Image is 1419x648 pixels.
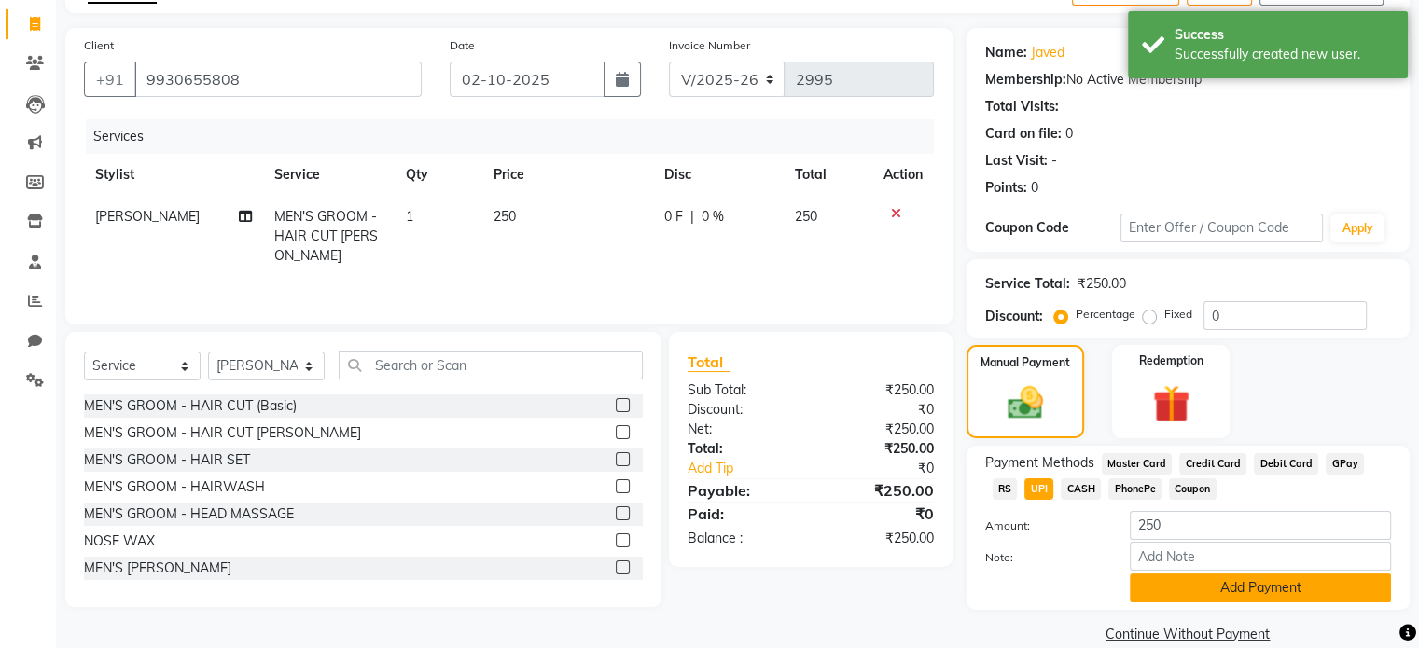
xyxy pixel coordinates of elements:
[1078,274,1126,294] div: ₹250.00
[811,380,948,400] div: ₹250.00
[985,151,1048,171] div: Last Visit:
[811,400,948,420] div: ₹0
[84,154,263,196] th: Stylist
[981,354,1070,371] label: Manual Payment
[833,459,947,478] div: ₹0
[1175,25,1394,45] div: Success
[1130,542,1391,571] input: Add Note
[84,558,231,578] div: MEN'S [PERSON_NAME]
[395,154,482,196] th: Qty
[690,207,694,227] span: |
[971,549,1116,566] label: Note:
[996,382,1054,423] img: _cash.svg
[674,479,811,502] div: Payable:
[669,37,750,54] label: Invoice Number
[86,119,948,154] div: Services
[1175,45,1394,64] div: Successfully created new user.
[688,352,730,372] span: Total
[1061,478,1101,500] span: CASH
[985,178,1027,198] div: Points:
[84,450,250,470] div: MEN'S GROOM - HAIR SET
[985,70,1391,90] div: No Active Membership
[872,154,934,196] th: Action
[1108,478,1162,500] span: PhonePe
[985,218,1120,238] div: Coupon Code
[985,274,1070,294] div: Service Total:
[784,154,872,196] th: Total
[985,307,1043,326] div: Discount:
[84,396,297,416] div: MEN'S GROOM - HAIR CUT (Basic)
[84,62,136,97] button: +91
[84,37,114,54] label: Client
[1102,453,1173,475] span: Master Card
[84,477,265,497] div: MEN'S GROOM - HAIRWASH
[674,420,811,439] div: Net:
[1169,478,1217,500] span: Coupon
[674,400,811,420] div: Discount:
[993,478,1018,500] span: RS
[1139,352,1203,369] label: Redemption
[664,207,683,227] span: 0 F
[811,529,948,548] div: ₹250.00
[1120,214,1324,242] input: Enter Offer / Coupon Code
[406,208,413,225] span: 1
[811,439,948,459] div: ₹250.00
[1051,151,1057,171] div: -
[95,208,200,225] span: [PERSON_NAME]
[811,503,948,525] div: ₹0
[450,37,475,54] label: Date
[84,504,294,524] div: MEN'S GROOM - HEAD MASSAGE
[1130,511,1391,540] input: Amount
[674,529,811,548] div: Balance :
[482,154,653,196] th: Price
[1031,178,1038,198] div: 0
[1031,43,1064,62] a: Javed
[1065,124,1073,144] div: 0
[970,625,1406,644] a: Continue Without Payment
[811,420,948,439] div: ₹250.00
[1130,573,1391,602] button: Add Payment
[795,208,817,225] span: 250
[274,208,378,264] span: MEN'S GROOM - HAIR CUT [PERSON_NAME]
[339,351,643,379] input: Search or Scan
[1254,453,1318,475] span: Debit Card
[674,439,811,459] div: Total:
[985,97,1059,117] div: Total Visits:
[702,207,724,227] span: 0 %
[985,70,1066,90] div: Membership:
[674,503,811,525] div: Paid:
[134,62,422,97] input: Search by Name/Mobile/Email/Code
[494,208,516,225] span: 250
[1076,306,1135,323] label: Percentage
[674,380,811,400] div: Sub Total:
[985,43,1027,62] div: Name:
[971,517,1116,534] label: Amount:
[811,479,948,502] div: ₹250.00
[1179,453,1246,475] span: Credit Card
[1326,453,1364,475] span: GPay
[1164,306,1192,323] label: Fixed
[263,154,395,196] th: Service
[1024,478,1053,500] span: UPI
[1141,380,1202,427] img: _gift.svg
[84,423,361,443] div: MEN'S GROOM - HAIR CUT [PERSON_NAME]
[653,154,784,196] th: Disc
[1330,214,1384,242] button: Apply
[674,459,833,478] a: Add Tip
[985,453,1094,473] span: Payment Methods
[985,124,1062,144] div: Card on file:
[84,531,155,551] div: NOSE WAX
